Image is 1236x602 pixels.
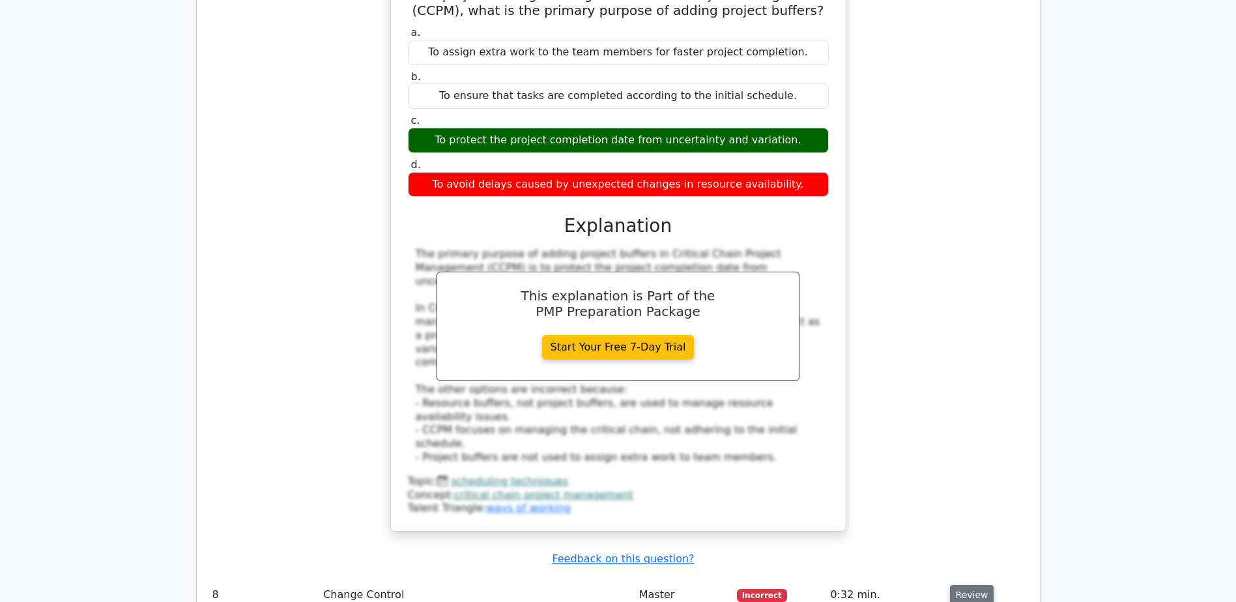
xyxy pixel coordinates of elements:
[416,215,821,237] h3: Explanation
[454,489,633,501] a: critical chain project management
[408,128,829,153] div: To protect the project completion date from uncertainty and variation.
[451,475,568,487] a: scheduling techniques
[408,40,829,65] div: To assign extra work to the team members for faster project completion.
[486,502,571,514] a: ways of working
[411,158,421,171] span: d.
[408,172,829,197] div: To avoid delays caused by unexpected changes in resource availability.
[408,489,829,502] div: Concept:
[408,475,829,489] div: Topic:
[542,335,695,360] a: Start Your Free 7-Day Trial
[737,589,787,602] span: Incorrect
[411,26,421,38] span: a.
[416,248,821,465] div: The primary purpose of adding project buffers in Critical Chain Project Management (CCPM) is to p...
[411,70,421,83] span: b.
[408,475,829,515] div: Talent Triangle:
[408,83,829,109] div: To ensure that tasks are completed according to the initial schedule.
[411,114,420,126] span: c.
[552,552,694,565] a: Feedback on this question?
